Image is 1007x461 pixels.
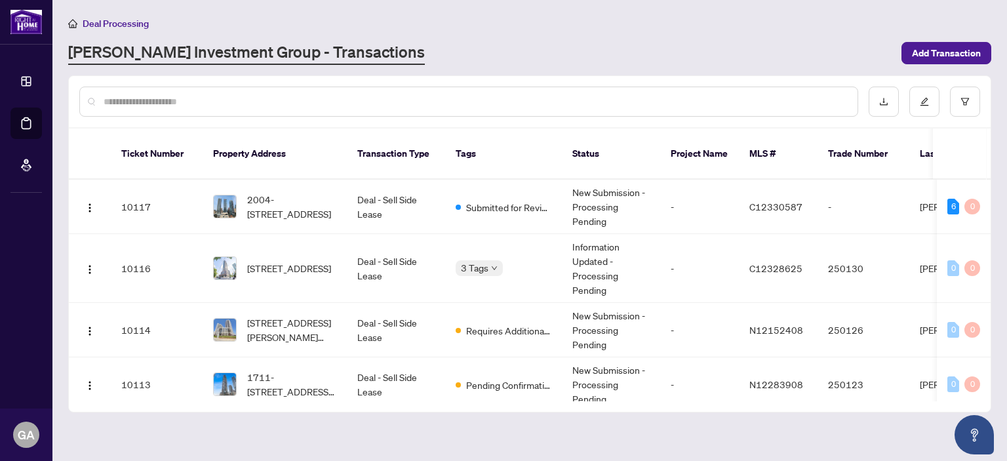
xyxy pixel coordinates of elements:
span: GA [18,426,35,444]
td: 10114 [111,303,203,357]
th: Tags [445,129,562,180]
th: Status [562,129,660,180]
span: N12283908 [749,378,803,390]
div: 0 [947,376,959,392]
button: edit [909,87,939,117]
td: 250123 [818,357,909,412]
div: 0 [964,376,980,392]
td: Deal - Sell Side Lease [347,303,445,357]
a: [PERSON_NAME] Investment Group - Transactions [68,41,425,65]
span: [STREET_ADDRESS] [247,261,331,275]
button: Logo [79,319,100,340]
img: Logo [85,380,95,391]
th: Property Address [203,129,347,180]
button: Logo [79,374,100,395]
span: download [879,97,888,106]
button: Logo [79,258,100,279]
td: New Submission - Processing Pending [562,357,660,412]
span: Add Transaction [912,43,981,64]
td: - [660,180,739,234]
span: 1711-[STREET_ADDRESS][PERSON_NAME][PERSON_NAME] [247,370,336,399]
div: 6 [947,199,959,214]
div: 0 [947,260,959,276]
span: Submitted for Review [466,200,551,214]
div: 0 [964,260,980,276]
span: C12328625 [749,262,802,274]
td: 10113 [111,357,203,412]
button: download [869,87,899,117]
th: Transaction Type [347,129,445,180]
span: home [68,19,77,28]
span: down [491,265,498,271]
button: filter [950,87,980,117]
span: filter [960,97,970,106]
span: edit [920,97,929,106]
button: Logo [79,196,100,217]
img: thumbnail-img [214,195,236,218]
img: Logo [85,326,95,336]
span: 2004-[STREET_ADDRESS] [247,192,336,221]
th: Project Name [660,129,739,180]
span: 3 Tags [461,260,488,275]
img: thumbnail-img [214,257,236,279]
span: C12330587 [749,201,802,212]
img: thumbnail-img [214,373,236,395]
td: Deal - Sell Side Lease [347,180,445,234]
td: - [660,357,739,412]
th: MLS # [739,129,818,180]
td: 10116 [111,234,203,303]
img: thumbnail-img [214,319,236,341]
td: 250126 [818,303,909,357]
img: Logo [85,264,95,275]
td: 10117 [111,180,203,234]
td: New Submission - Processing Pending [562,303,660,357]
img: logo [10,10,42,34]
button: Open asap [955,415,994,454]
span: N12152408 [749,324,803,336]
span: Pending Confirmation of Closing [466,378,551,392]
div: 0 [964,199,980,214]
div: 0 [947,322,959,338]
span: [STREET_ADDRESS][PERSON_NAME][PERSON_NAME] [247,315,336,344]
th: Ticket Number [111,129,203,180]
button: Add Transaction [901,42,991,64]
td: Deal - Sell Side Lease [347,357,445,412]
td: New Submission - Processing Pending [562,180,660,234]
td: Information Updated - Processing Pending [562,234,660,303]
td: 250130 [818,234,909,303]
td: - [660,303,739,357]
span: Requires Additional Docs [466,323,551,338]
span: Deal Processing [83,18,149,30]
img: Logo [85,203,95,213]
th: Trade Number [818,129,909,180]
td: - [818,180,909,234]
div: 0 [964,322,980,338]
td: - [660,234,739,303]
td: Deal - Sell Side Lease [347,234,445,303]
